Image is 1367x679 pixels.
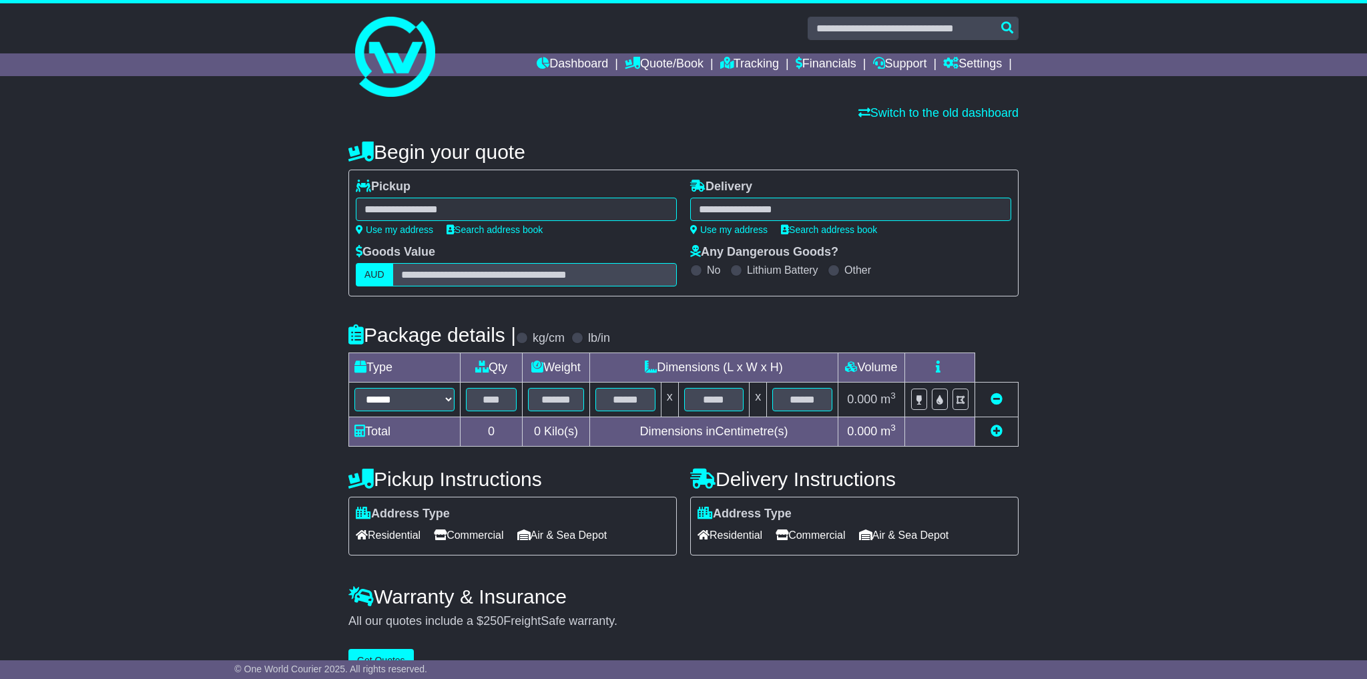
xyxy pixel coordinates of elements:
td: x [750,383,767,417]
a: Dashboard [537,53,608,76]
td: Dimensions in Centimetre(s) [589,417,838,447]
span: 0.000 [847,393,877,406]
label: kg/cm [533,331,565,346]
label: No [707,264,720,276]
a: Tracking [720,53,779,76]
span: 0 [534,425,541,438]
a: Search address book [781,224,877,235]
td: Total [349,417,461,447]
label: Any Dangerous Goods? [690,245,838,260]
a: Financials [796,53,856,76]
span: Air & Sea Depot [859,525,949,545]
label: Address Type [356,507,450,521]
span: © One World Courier 2025. All rights reserved. [234,664,427,674]
sup: 3 [890,423,896,433]
label: Other [844,264,871,276]
span: Commercial [776,525,845,545]
h4: Warranty & Insurance [348,586,1019,608]
td: Volume [838,353,904,383]
a: Quote/Book [625,53,704,76]
td: Weight [523,353,590,383]
span: 250 [483,614,503,628]
td: Type [349,353,461,383]
a: Settings [943,53,1002,76]
label: Lithium Battery [747,264,818,276]
label: Goods Value [356,245,435,260]
span: Commercial [434,525,503,545]
td: Qty [461,353,523,383]
span: Residential [356,525,421,545]
span: Air & Sea Depot [517,525,607,545]
td: Kilo(s) [523,417,590,447]
sup: 3 [890,391,896,401]
span: m [880,393,896,406]
div: All our quotes include a $ FreightSafe warranty. [348,614,1019,629]
a: Use my address [690,224,768,235]
h4: Package details | [348,324,516,346]
span: 0.000 [847,425,877,438]
a: Remove this item [991,393,1003,406]
td: x [661,383,678,417]
label: lb/in [588,331,610,346]
a: Switch to the old dashboard [858,106,1019,120]
button: Get Quotes [348,649,414,672]
label: Delivery [690,180,752,194]
td: Dimensions (L x W x H) [589,353,838,383]
h4: Pickup Instructions [348,468,677,490]
h4: Delivery Instructions [690,468,1019,490]
span: m [880,425,896,438]
label: Address Type [698,507,792,521]
a: Support [873,53,927,76]
a: Search address book [447,224,543,235]
label: Pickup [356,180,411,194]
a: Use my address [356,224,433,235]
span: Residential [698,525,762,545]
td: 0 [461,417,523,447]
label: AUD [356,263,393,286]
h4: Begin your quote [348,141,1019,163]
a: Add new item [991,425,1003,438]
